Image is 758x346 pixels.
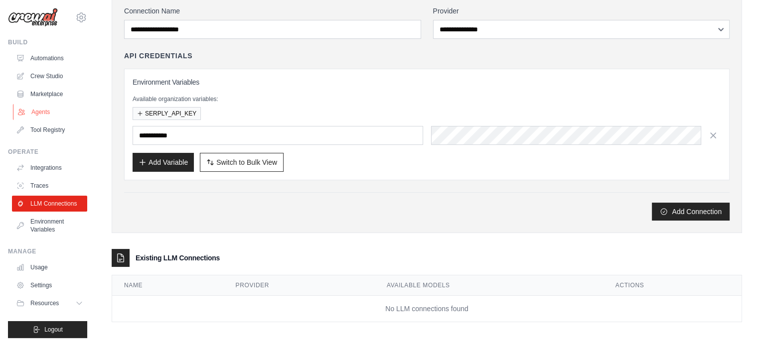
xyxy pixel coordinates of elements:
a: Agents [13,104,88,120]
button: SERPLY_API_KEY [133,107,201,120]
img: Logo [8,8,58,27]
th: Name [112,275,224,296]
td: No LLM connections found [112,296,742,322]
span: Resources [30,299,59,307]
div: Manage [8,247,87,255]
a: Crew Studio [12,68,87,84]
a: Traces [12,178,87,194]
a: Marketplace [12,86,87,102]
a: Integrations [12,160,87,176]
a: Usage [12,259,87,275]
a: LLM Connections [12,196,87,212]
button: Logout [8,321,87,338]
th: Available Models [375,275,604,296]
th: Actions [604,275,742,296]
a: Environment Variables [12,214,87,237]
a: Tool Registry [12,122,87,138]
span: Logout [44,326,63,334]
th: Provider [224,275,375,296]
label: Provider [433,6,730,16]
button: Resources [12,295,87,311]
div: Build [8,38,87,46]
a: Settings [12,277,87,293]
label: Connection Name [124,6,421,16]
a: Automations [12,50,87,66]
div: Operate [8,148,87,156]
button: Add Connection [652,203,730,221]
p: Available organization variables: [133,95,721,103]
button: Switch to Bulk View [200,153,284,172]
h3: Existing LLM Connections [136,253,220,263]
h3: Environment Variables [133,77,721,87]
span: Switch to Bulk View [216,157,277,167]
button: Add Variable [133,153,194,172]
h4: API Credentials [124,51,192,61]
